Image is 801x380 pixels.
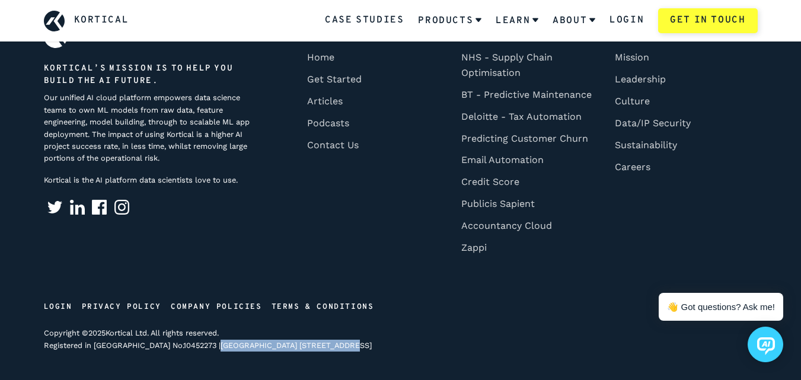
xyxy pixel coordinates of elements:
p: Copyright © 2025 Kortical Ltd. All rights reserved. Registered in [GEOGRAPHIC_DATA] No.10452273 | [44,327,758,352]
a: Podcasts [304,112,353,134]
a: Login [609,13,644,28]
a: Company Policies [171,296,272,318]
a: Case Studies [325,13,404,28]
img: LinkedIn [70,200,85,215]
a: BT - Predictive Maintenance [457,83,595,105]
a: Data/IP Security [611,112,695,134]
a: About [553,5,595,36]
a: Predicting Customer Churn [457,127,592,149]
a: Credit Score [457,171,523,193]
a: Leadership [611,68,670,90]
p: Our unified AI cloud platform empowers data science teams to own ML models from raw data, feature... [44,92,258,165]
a: Kortical [74,13,129,28]
a: Login [44,296,82,318]
a: Home [304,46,339,68]
a: Privacy Policy [82,296,171,318]
a: Mission [611,46,653,68]
a: Sustainability [611,134,681,156]
a: Terms & Conditions [272,296,384,318]
a: Publicis Sapient [457,193,538,215]
img: Twitter [47,200,62,215]
a: Learn [496,5,538,36]
h4: Kortical’s mission is to help you build the AI future. [44,62,258,87]
a: Get in touch [658,8,757,33]
a: Zappi [457,237,490,258]
a: Email Automation [457,149,547,171]
a: Articles [304,90,347,112]
a: Deloitte - Tax Automation [457,105,585,127]
a: Products [418,5,481,36]
img: Instagram [114,200,129,215]
img: Facebook [92,200,107,215]
a: Accountancy Cloud [457,215,556,237]
p: Kortical is the AI platform data scientists love to use. [44,174,258,186]
a: [GEOGRAPHIC_DATA] [STREET_ADDRESS] [221,341,372,350]
a: Culture [611,90,654,112]
a: Contact Us [304,134,363,156]
a: NHS - Supply Chain Optimisation [457,46,596,84]
a: Careers [611,155,655,177]
a: Get Started [304,68,366,90]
